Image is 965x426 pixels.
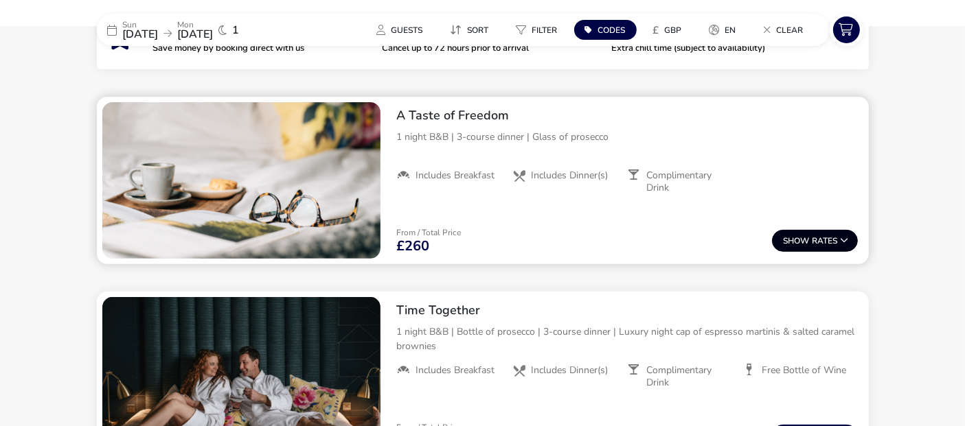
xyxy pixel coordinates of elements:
[366,20,440,40] naf-pibe-menu-bar-item: Guests
[397,239,430,253] span: £260
[123,27,159,42] span: [DATE]
[725,25,736,36] span: en
[612,44,830,53] p: Extra chill time (subject to availability)
[574,20,637,40] button: Codes
[784,237,813,246] span: Show
[699,20,747,40] button: en
[531,364,608,377] span: Includes Dinner(s)
[178,21,214,29] p: Mon
[762,364,846,377] span: Free Bottle of Wine
[102,102,381,259] swiper-slide: 1 / 1
[642,20,699,40] naf-pibe-menu-bar-item: £GBP
[772,230,858,252] button: ShowRates
[753,20,820,40] naf-pibe-menu-bar-item: Clear
[416,364,495,377] span: Includes Breakfast
[233,25,240,36] span: 1
[646,169,731,194] span: Complimentary Drink
[416,169,495,182] span: Includes Breakfast
[397,324,858,353] p: 1 night B&B | Bottle of prosecco | 3-course dinner | Luxury night cap of espresso martinis & salt...
[468,25,489,36] span: Sort
[653,23,659,37] i: £
[97,14,303,46] div: Sun[DATE]Mon[DATE]1
[506,20,569,40] button: Filter
[386,97,869,205] div: A Taste of Freedom1 night B&B | 3-course dinner | Glass of proseccoIncludes BreakfastIncludes Din...
[753,20,815,40] button: Clear
[440,20,506,40] naf-pibe-menu-bar-item: Sort
[506,20,574,40] naf-pibe-menu-bar-item: Filter
[123,21,159,29] p: Sun
[397,130,858,144] p: 1 night B&B | 3-course dinner | Glass of prosecco
[777,25,804,36] span: Clear
[386,292,869,400] div: Time Together1 night B&B | Bottle of prosecco | 3-course dinner | Luxury night cap of espresso ma...
[397,108,858,123] h2: A Taste of Freedom
[598,25,626,36] span: Codes
[383,44,601,53] p: Cancel up to 72 hours prior to arrival
[440,20,500,40] button: Sort
[574,20,642,40] naf-pibe-menu-bar-item: Codes
[532,25,558,36] span: Filter
[397,303,858,318] h2: Time Together
[391,25,423,36] span: Guests
[397,228,462,237] p: From / Total Price
[153,44,372,53] p: Save money by booking direct with us
[642,20,693,40] button: £GBP
[366,20,434,40] button: Guests
[178,27,214,42] span: [DATE]
[699,20,753,40] naf-pibe-menu-bar-item: en
[665,25,682,36] span: GBP
[646,364,731,389] span: Complimentary Drink
[531,169,608,182] span: Includes Dinner(s)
